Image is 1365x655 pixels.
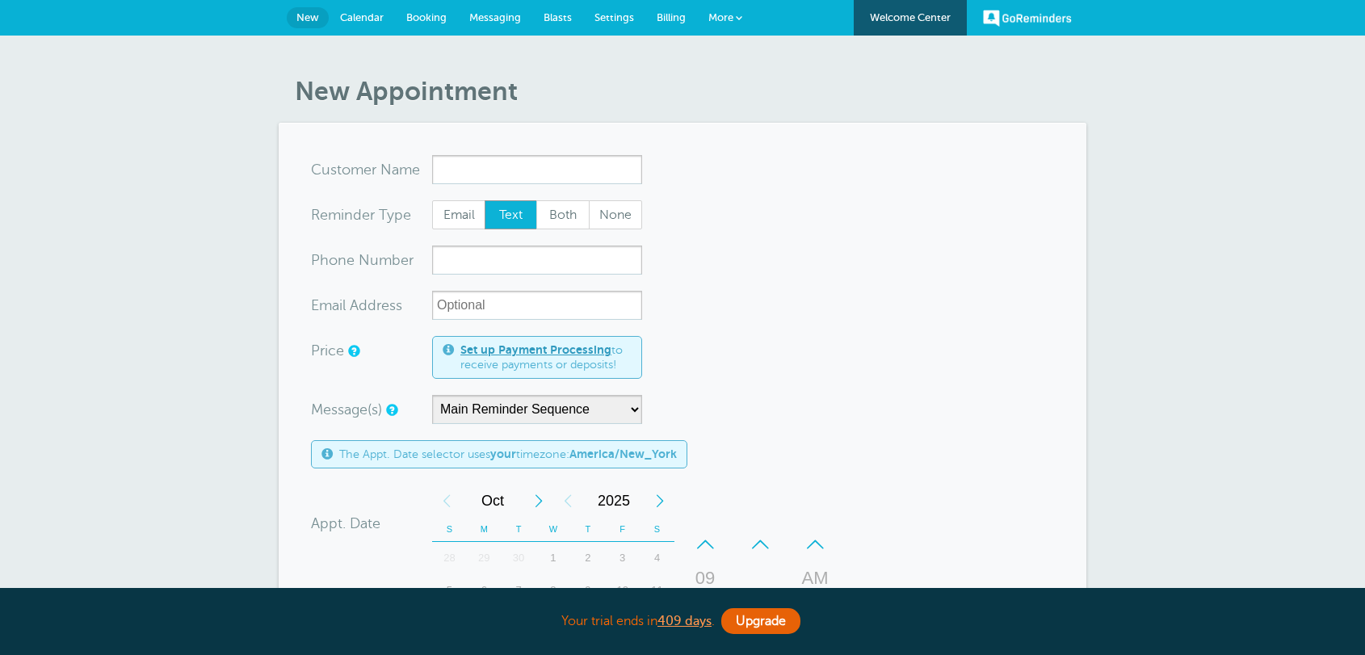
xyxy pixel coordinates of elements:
[605,542,640,574] div: Friday, October 3
[386,405,396,415] a: Simple templates and custom messages will use the reminder schedule set under Settings > Reminder...
[279,604,1086,639] div: Your trial ends in .
[337,162,392,177] span: tomer N
[570,517,605,542] th: T
[432,200,485,229] label: Email
[338,253,379,267] span: ne Nu
[340,11,384,23] span: Calendar
[311,162,337,177] span: Cus
[536,200,590,229] label: Both
[553,485,582,517] div: Previous Year
[796,562,834,594] div: AM
[469,11,521,23] span: Messaging
[536,542,571,574] div: Wednesday, October 1
[590,201,641,229] span: None
[589,200,642,229] label: None
[640,517,674,542] th: S
[657,11,686,23] span: Billing
[339,298,376,313] span: il Add
[640,542,674,574] div: 4
[461,485,524,517] span: October
[311,291,432,320] div: ress
[686,562,724,594] div: 09
[536,574,571,607] div: 8
[406,11,447,23] span: Booking
[311,246,432,275] div: mber
[605,542,640,574] div: 3
[339,447,677,461] span: The Appt. Date selector uses timezone:
[432,574,467,607] div: Sunday, October 5
[570,574,605,607] div: 9
[708,11,733,23] span: More
[311,253,338,267] span: Pho
[502,542,536,574] div: 30
[605,574,640,607] div: Friday, October 10
[485,200,538,229] label: Text
[467,542,502,574] div: 29
[544,11,572,23] span: Blasts
[605,517,640,542] th: F
[296,11,319,23] span: New
[485,201,537,229] span: Text
[460,343,611,356] a: Set up Payment Processing
[1300,590,1349,639] iframe: Resource center
[570,542,605,574] div: Thursday, October 2
[311,402,382,417] label: Message(s)
[467,574,502,607] div: Monday, October 6
[295,76,1086,107] h1: New Appointment
[570,574,605,607] div: Thursday, October 9
[524,485,553,517] div: Next Month
[433,201,485,229] span: Email
[311,298,339,313] span: Ema
[432,291,642,320] input: Optional
[536,542,571,574] div: 1
[502,574,536,607] div: 7
[311,516,380,531] label: Appt. Date
[348,346,358,356] a: An optional price for the appointment. If you set a price, you can include a payment link in your...
[311,343,344,358] label: Price
[640,574,674,607] div: Saturday, October 11
[721,608,800,634] a: Upgrade
[287,7,329,28] a: New
[490,447,516,460] b: your
[657,614,712,628] a: 409 days
[570,542,605,574] div: 2
[640,542,674,574] div: Saturday, October 4
[460,343,632,372] span: to receive payments or deposits!
[645,485,674,517] div: Next Year
[502,542,536,574] div: Tuesday, September 30
[432,542,467,574] div: Sunday, September 28
[467,574,502,607] div: 6
[432,485,461,517] div: Previous Month
[536,517,571,542] th: W
[536,574,571,607] div: Wednesday, October 8
[582,485,645,517] span: 2025
[432,542,467,574] div: 28
[569,447,677,460] b: America/New_York
[311,208,411,222] label: Reminder Type
[502,574,536,607] div: Tuesday, October 7
[467,542,502,574] div: Monday, September 29
[502,517,536,542] th: T
[537,201,589,229] span: Both
[432,574,467,607] div: 5
[432,517,467,542] th: S
[605,574,640,607] div: 10
[467,517,502,542] th: M
[311,155,432,184] div: ame
[594,11,634,23] span: Settings
[640,574,674,607] div: 11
